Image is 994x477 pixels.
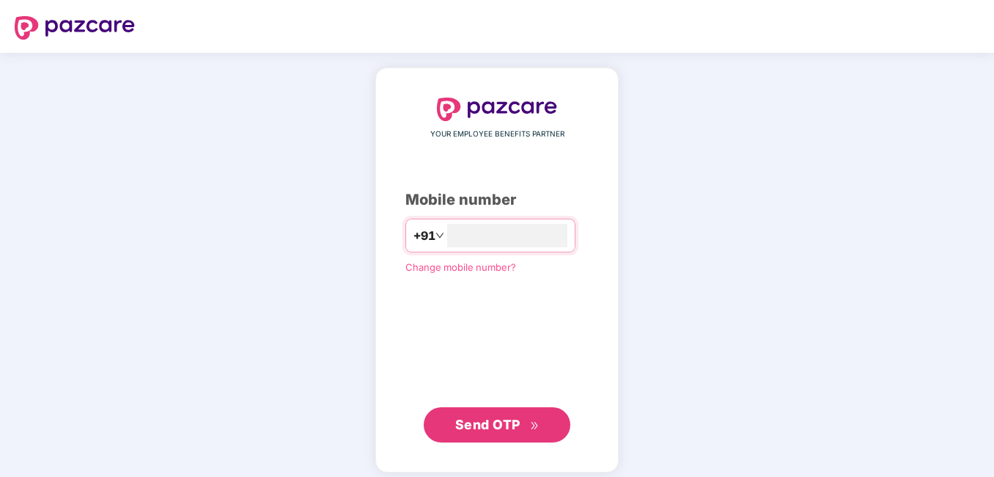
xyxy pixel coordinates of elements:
span: double-right [530,421,540,431]
a: Change mobile number? [405,261,516,273]
img: logo [15,16,135,40]
button: Send OTPdouble-right [424,407,570,443]
span: YOUR EMPLOYEE BENEFITS PARTNER [430,128,564,140]
div: Mobile number [405,189,589,211]
img: logo [437,98,557,121]
span: +91 [413,227,435,245]
span: Send OTP [455,417,520,432]
span: down [435,231,444,240]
